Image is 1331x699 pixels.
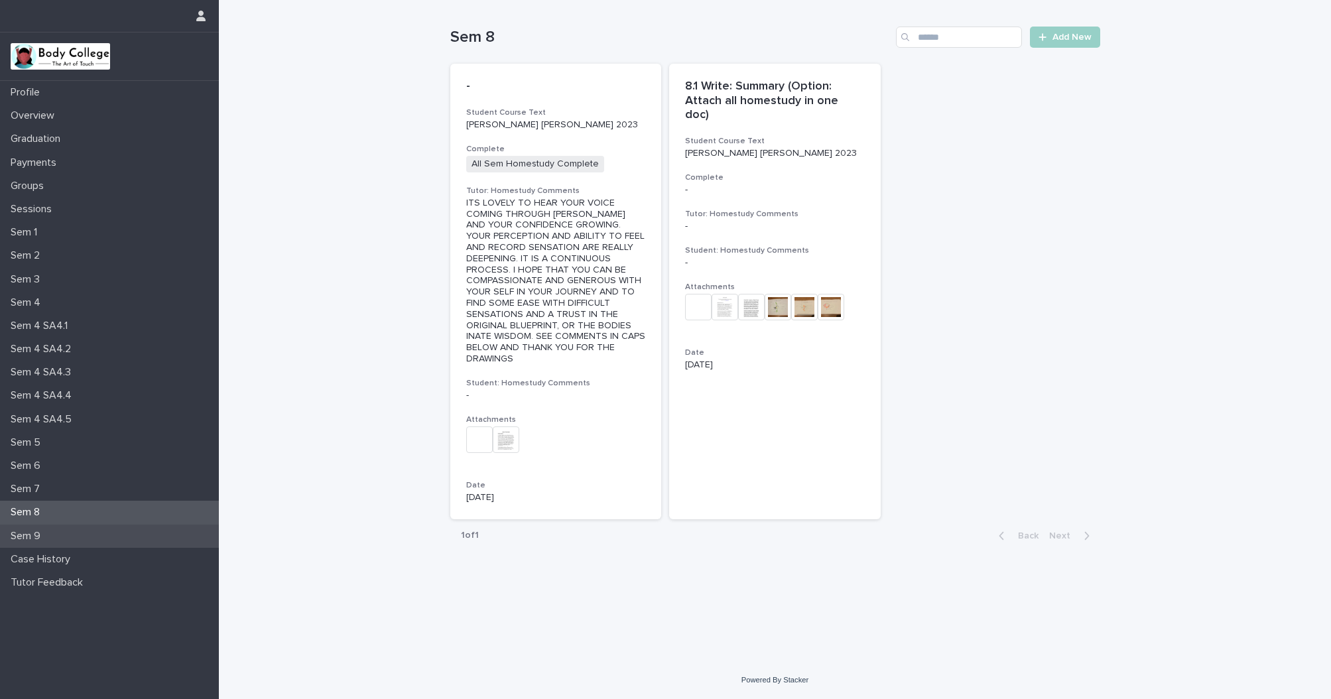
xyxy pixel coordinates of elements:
[741,676,808,684] a: Powered By Stacker
[450,519,489,552] p: 1 of 1
[685,80,865,123] p: 8.1 Write: Summary (Option: Attach all homestudy in one doc)
[466,198,646,365] div: ITS LOVELY TO HEAR YOUR VOICE COMING THROUGH [PERSON_NAME] AND YOUR CONFIDENCE GROWING. YOUR PERC...
[5,249,50,262] p: Sem 2
[5,576,94,589] p: Tutor Feedback
[11,43,110,70] img: xvtzy2PTuGgGH0xbwGb2
[685,257,865,269] div: -
[685,172,865,183] h3: Complete
[685,209,865,220] h3: Tutor: Homestudy Comments
[685,359,865,371] p: [DATE]
[5,366,82,379] p: Sem 4 SA4.3
[5,226,48,239] p: Sem 1
[5,506,50,519] p: Sem 8
[450,64,662,519] a: -Student Course Text[PERSON_NAME] [PERSON_NAME] 2023CompleteAll Sem Homestudy CompleteTutor: Home...
[685,348,865,358] h3: Date
[5,180,54,192] p: Groups
[988,530,1044,542] button: Back
[5,343,82,355] p: Sem 4 SA4.2
[5,320,78,332] p: Sem 4 SA4.1
[5,553,81,566] p: Case History
[5,157,67,169] p: Payments
[466,119,646,131] p: [PERSON_NAME] [PERSON_NAME] 2023
[466,186,646,196] h3: Tutor: Homestudy Comments
[5,109,65,122] p: Overview
[685,282,865,292] h3: Attachments
[5,86,50,99] p: Profile
[466,414,646,425] h3: Attachments
[5,389,82,402] p: Sem 4 SA4.4
[466,390,646,401] div: -
[685,245,865,256] h3: Student: Homestudy Comments
[685,221,865,232] div: -
[5,273,50,286] p: Sem 3
[685,148,865,159] p: [PERSON_NAME] [PERSON_NAME] 2023
[5,460,51,472] p: Sem 6
[5,436,51,449] p: Sem 5
[466,107,646,118] h3: Student Course Text
[466,480,646,491] h3: Date
[466,492,646,503] p: [DATE]
[5,203,62,216] p: Sessions
[896,27,1022,48] input: Search
[466,378,646,389] h3: Student: Homestudy Comments
[5,296,51,309] p: Sem 4
[466,144,646,155] h3: Complete
[1052,32,1092,42] span: Add New
[5,133,71,145] p: Graduation
[5,530,51,542] p: Sem 9
[466,156,604,172] span: All Sem Homestudy Complete
[466,80,646,94] p: -
[685,184,865,196] p: -
[450,28,891,47] h1: Sem 8
[1010,531,1039,540] span: Back
[5,483,50,495] p: Sem 7
[1049,531,1078,540] span: Next
[669,64,881,519] a: 8.1 Write: Summary (Option: Attach all homestudy in one doc)Student Course Text[PERSON_NAME] [PER...
[1030,27,1100,48] a: Add New
[1044,530,1100,542] button: Next
[685,136,865,147] h3: Student Course Text
[5,413,82,426] p: Sem 4 SA4.5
